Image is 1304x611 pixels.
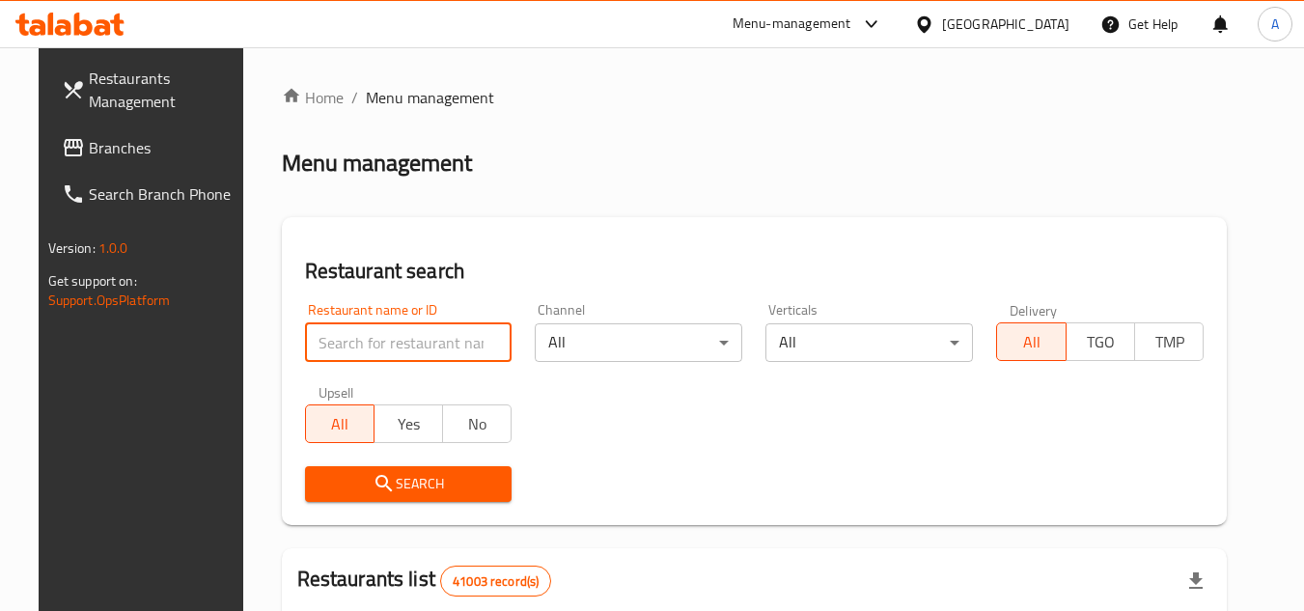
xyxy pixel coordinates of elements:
a: Restaurants Management [46,55,257,125]
a: Search Branch Phone [46,171,257,217]
button: TMP [1134,322,1204,361]
li: / [351,86,358,109]
h2: Restaurants list [297,565,552,597]
button: Yes [374,404,443,443]
a: Branches [46,125,257,171]
h2: Menu management [282,148,472,179]
span: Menu management [366,86,494,109]
span: TGO [1074,328,1127,356]
div: Menu-management [733,13,851,36]
label: Upsell [319,385,354,399]
button: All [996,322,1066,361]
span: Search [320,472,497,496]
span: All [314,410,367,438]
div: Total records count [440,566,551,597]
span: 1.0.0 [98,236,128,261]
button: Search [305,466,513,502]
span: All [1005,328,1058,356]
div: [GEOGRAPHIC_DATA] [942,14,1069,35]
button: TGO [1066,322,1135,361]
span: Version: [48,236,96,261]
span: A [1271,14,1279,35]
span: Search Branch Phone [89,182,241,206]
div: All [535,323,742,362]
span: Restaurants Management [89,67,241,113]
span: TMP [1143,328,1196,356]
label: Delivery [1010,303,1058,317]
input: Search for restaurant name or ID.. [305,323,513,362]
a: Support.OpsPlatform [48,288,171,313]
a: Home [282,86,344,109]
nav: breadcrumb [282,86,1228,109]
div: All [765,323,973,362]
div: Export file [1173,558,1219,604]
span: 41003 record(s) [441,572,550,591]
span: Get support on: [48,268,137,293]
span: Branches [89,136,241,159]
span: No [451,410,504,438]
span: Yes [382,410,435,438]
h2: Restaurant search [305,257,1205,286]
button: No [442,404,512,443]
button: All [305,404,375,443]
